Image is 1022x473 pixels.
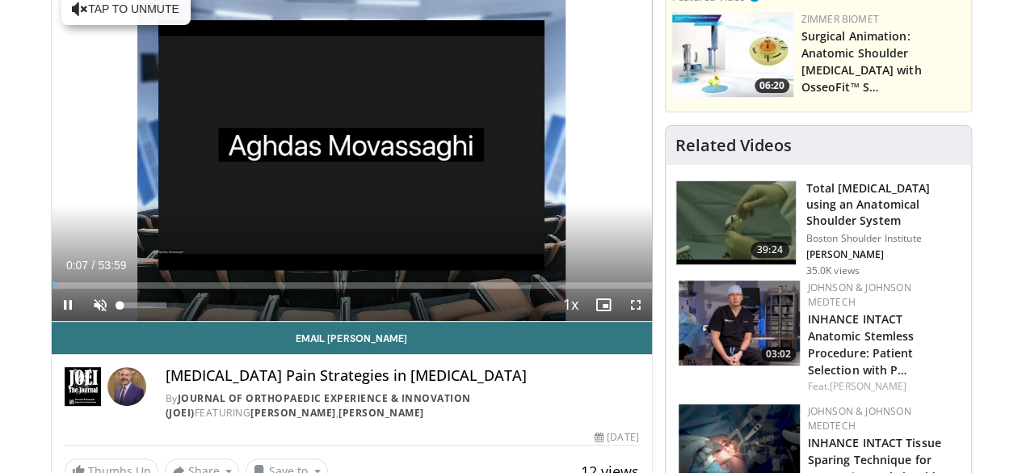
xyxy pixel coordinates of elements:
a: INHANCE INTACT Anatomic Stemless Procedure: Patient Selection with P… [808,311,915,378]
img: Journal of Orthopaedic Experience & Innovation (JOEI) [65,367,101,406]
button: Enable picture-in-picture mode [587,289,620,321]
img: 38824_0000_3.png.150x105_q85_crop-smart_upscale.jpg [676,181,796,265]
a: Surgical Animation: Anatomic Shoulder [MEDICAL_DATA] with OsseoFit™ S… [801,28,922,95]
h4: [MEDICAL_DATA] Pain Strategies in [MEDICAL_DATA] [166,367,639,385]
div: [DATE] [595,430,638,445]
a: Email [PERSON_NAME] [52,322,652,354]
button: Unmute [84,289,116,321]
a: Journal of Orthopaedic Experience & Innovation (JOEI) [166,391,471,420]
span: 53:59 [98,259,126,272]
a: Zimmer Biomet [801,12,879,26]
a: [PERSON_NAME] [250,406,336,420]
h4: Related Videos [675,136,792,155]
a: Johnson & Johnson MedTech [808,404,911,433]
span: 39:24 [751,242,789,258]
div: Feat. [808,379,958,394]
a: [PERSON_NAME] [830,379,906,393]
a: 03:02 [679,281,800,365]
button: Pause [52,289,84,321]
div: Volume Level [120,302,166,308]
img: 8c9576da-f4c2-4ad1-9140-eee6262daa56.png.150x105_q85_crop-smart_upscale.png [679,281,800,365]
button: Playback Rate [555,289,587,321]
img: 84e7f812-2061-4fff-86f6-cdff29f66ef4.150x105_q85_crop-smart_upscale.jpg [672,12,793,97]
span: / [92,259,95,272]
a: 06:20 [672,12,793,97]
div: Progress Bar [52,282,652,289]
button: Fullscreen [620,289,652,321]
a: Johnson & Johnson MedTech [808,281,911,309]
span: 06:20 [755,78,789,93]
span: 03:02 [761,347,796,361]
p: 35.0K views [806,264,860,277]
p: [PERSON_NAME] [806,248,961,261]
h3: Total [MEDICAL_DATA] using an Anatomical Shoulder System [806,180,961,229]
a: 39:24 Total [MEDICAL_DATA] using an Anatomical Shoulder System Boston Shoulder Institute [PERSON_... [675,180,961,277]
span: 0:07 [66,259,88,272]
div: By FEATURING , [166,391,639,420]
img: Avatar [107,367,146,406]
p: Boston Shoulder Institute [806,232,961,245]
a: [PERSON_NAME] [339,406,424,420]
